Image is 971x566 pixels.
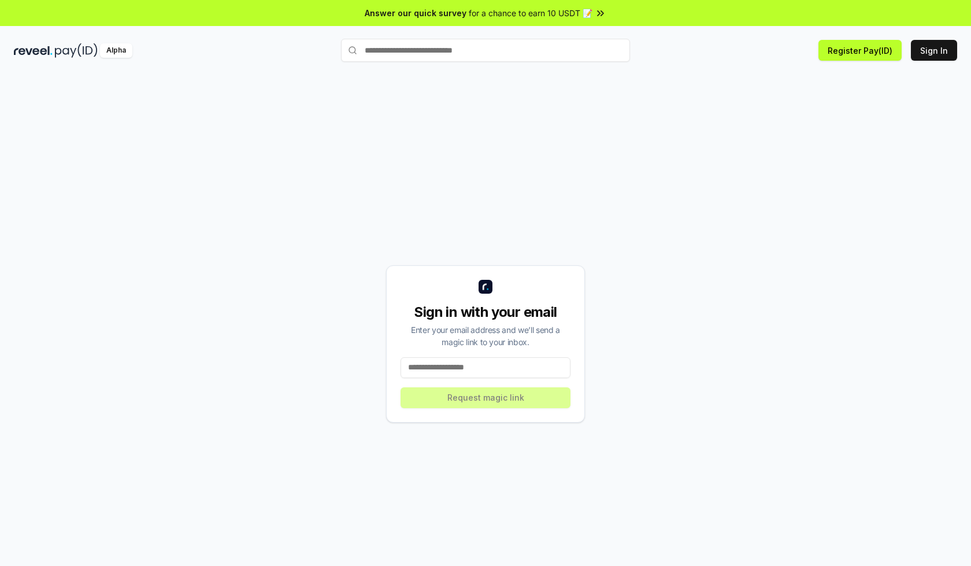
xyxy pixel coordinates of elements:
span: Answer our quick survey [365,7,466,19]
img: logo_small [479,280,492,294]
img: reveel_dark [14,43,53,58]
img: pay_id [55,43,98,58]
div: Enter your email address and we’ll send a magic link to your inbox. [401,324,570,348]
div: Sign in with your email [401,303,570,321]
button: Register Pay(ID) [818,40,902,61]
button: Sign In [911,40,957,61]
div: Alpha [100,43,132,58]
span: for a chance to earn 10 USDT 📝 [469,7,592,19]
